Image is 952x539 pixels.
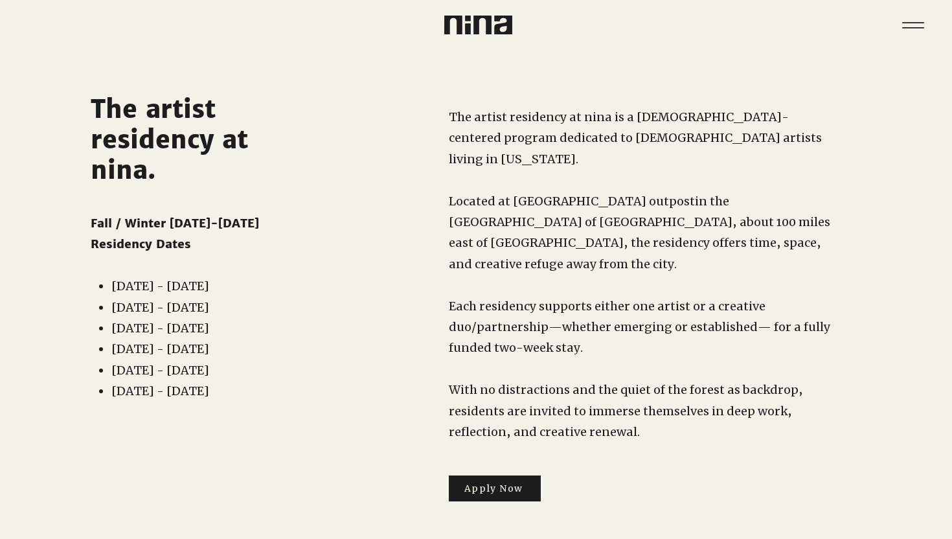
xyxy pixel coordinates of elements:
[449,299,830,356] span: Each residency supports either one artist or a creative duo/partnership—whether emerging or estab...
[464,483,523,494] span: Apply Now
[111,279,209,293] span: [DATE] - [DATE]
[111,384,209,398] span: [DATE] - [DATE]
[893,5,933,45] nav: Site
[91,216,259,251] span: Fall / Winter [DATE]-[DATE] Residency Dates
[111,321,209,336] span: [DATE] - [DATE]
[449,109,822,166] span: The artist residency at nina is a [DEMOGRAPHIC_DATA]-centered program dedicated to [DEMOGRAPHIC_D...
[449,194,830,271] span: in the [GEOGRAPHIC_DATA] of [GEOGRAPHIC_DATA], about 100 miles east of [GEOGRAPHIC_DATA], the res...
[111,300,209,315] span: [DATE] - [DATE]
[111,341,209,356] span: [DATE] - [DATE]
[449,382,803,439] span: With no distractions and the quiet of the forest as backdrop, residents are invited to immerse th...
[111,363,209,378] span: [DATE] - [DATE]
[444,16,512,34] img: Nina Logo CMYK_Charcoal.png
[91,94,248,185] span: The artist residency at nina.
[893,5,933,45] button: Menu
[449,476,541,501] a: Apply Now
[449,194,695,209] span: Located at [GEOGRAPHIC_DATA] outpost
